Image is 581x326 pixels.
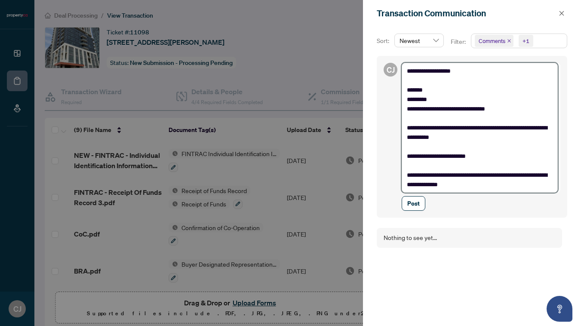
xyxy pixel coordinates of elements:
span: Newest [400,34,439,47]
span: close [559,10,565,16]
div: Transaction Communication [377,7,556,20]
button: Open asap [547,296,572,322]
p: Filter: [451,37,467,46]
span: Post [407,197,420,210]
p: Sort: [377,36,391,46]
span: Comments [479,37,505,45]
span: Comments [475,35,513,47]
span: CJ [387,64,395,76]
div: Nothing to see yet... [384,233,437,243]
span: close [507,39,511,43]
div: +1 [523,37,529,45]
button: Post [402,196,425,211]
